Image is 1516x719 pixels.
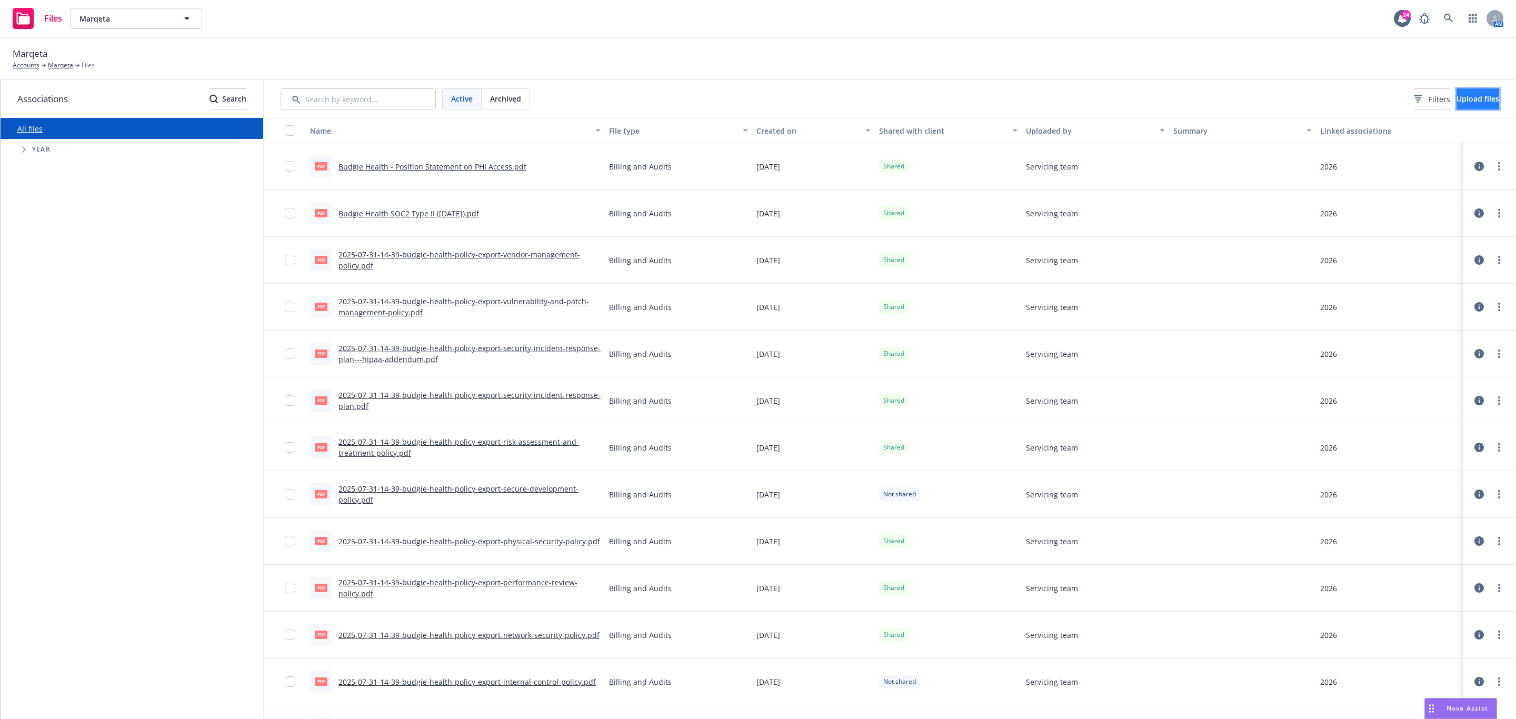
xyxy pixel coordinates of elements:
[1414,94,1450,105] span: Filters
[71,8,202,29] button: Marqeta
[883,396,904,405] span: Shared
[1026,302,1078,313] span: Servicing team
[285,583,295,593] input: Toggle Row Selected
[883,302,904,312] span: Shared
[285,536,295,546] input: Toggle Row Selected
[1026,442,1078,453] span: Servicing team
[1462,8,1483,29] a: Switch app
[756,395,780,406] span: [DATE]
[315,490,327,498] span: pdf
[609,489,672,500] span: Billing and Audits
[883,349,904,358] span: Shared
[285,630,295,640] input: Toggle Row Selected
[756,442,780,453] span: [DATE]
[1026,208,1078,219] span: Servicing team
[285,125,295,136] input: Select all
[756,583,780,594] span: [DATE]
[883,536,904,546] span: Shared
[315,677,327,685] span: pdf
[1425,698,1438,718] div: Drag to move
[883,208,904,218] span: Shared
[1457,88,1499,109] button: Upload files
[756,302,780,313] span: [DATE]
[1401,10,1411,19] div: 24
[338,343,601,364] a: 2025-07-31-14-39-budgie-health-policy-export-security-incident-response-plan---hipaa-addendum.pdf
[609,442,672,453] span: Billing and Audits
[451,93,473,104] span: Active
[756,125,859,136] div: Created on
[285,161,295,172] input: Toggle Row Selected
[338,162,526,172] a: Budgie Health - Position Statement on PHI Access.pdf
[281,88,436,109] input: Search by keyword...
[756,536,780,547] span: [DATE]
[1320,302,1337,313] div: 2026
[315,162,327,170] span: pdf
[315,256,327,264] span: pdf
[1414,88,1450,109] button: Filters
[1493,488,1505,501] a: more
[1173,125,1301,136] div: Summary
[1320,395,1337,406] div: 2026
[609,583,672,594] span: Billing and Audits
[883,255,904,265] span: Shared
[338,484,579,505] a: 2025-07-31-14-39-budgie-health-policy-export-secure-development-policy.pdf
[310,125,589,136] div: Name
[1026,395,1078,406] span: Servicing team
[1424,698,1497,719] button: Nova Assist
[1447,704,1488,713] span: Nova Assist
[875,118,1022,143] button: Shared with client
[315,537,327,545] span: pdf
[338,536,600,546] a: 2025-07-31-14-39-budgie-health-policy-export-physical-security-policy.pdf
[490,93,521,104] span: Archived
[315,396,327,404] span: pdf
[1026,348,1078,359] span: Servicing team
[1320,583,1337,594] div: 2026
[1320,489,1337,500] div: 2026
[609,161,672,172] span: Billing and Audits
[756,489,780,500] span: [DATE]
[285,489,295,500] input: Toggle Row Selected
[210,89,246,109] div: Search
[338,677,596,687] a: 2025-07-31-14-39-budgie-health-policy-export-internal-control-policy.pdf
[1026,125,1153,136] div: Uploaded by
[752,118,875,143] button: Created on
[1320,208,1337,219] div: 2026
[1457,94,1499,104] span: Upload files
[609,125,736,136] div: File type
[17,92,68,106] span: Associations
[883,162,904,171] span: Shared
[8,4,66,33] a: Files
[883,630,904,640] span: Shared
[1,139,263,160] div: Tree Example
[883,583,904,593] span: Shared
[1493,301,1505,313] a: more
[879,125,1006,136] div: Shared with client
[1493,535,1505,547] a: more
[883,443,904,452] span: Shared
[1493,628,1505,641] a: more
[1493,394,1505,407] a: more
[338,208,479,218] a: Budgie Health SOC2 Type II ([DATE]).pdf
[609,676,672,687] span: Billing and Audits
[1169,118,1316,143] button: Summary
[609,302,672,313] span: Billing and Audits
[338,249,580,271] a: 2025-07-31-14-39-budgie-health-policy-export-vendor-management-policy.pdf
[1320,630,1337,641] div: 2026
[756,161,780,172] span: [DATE]
[1493,441,1505,454] a: more
[756,208,780,219] span: [DATE]
[1026,161,1078,172] span: Servicing team
[1026,536,1078,547] span: Servicing team
[1414,8,1435,29] a: Report a Bug
[609,348,672,359] span: Billing and Audits
[315,631,327,638] span: pdf
[605,118,752,143] button: File type
[285,255,295,265] input: Toggle Row Selected
[285,676,295,687] input: Toggle Row Selected
[1316,118,1463,143] button: Linked associations
[306,118,605,143] button: Name
[1438,8,1459,29] a: Search
[1320,125,1459,136] div: Linked associations
[285,208,295,218] input: Toggle Row Selected
[609,395,672,406] span: Billing and Audits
